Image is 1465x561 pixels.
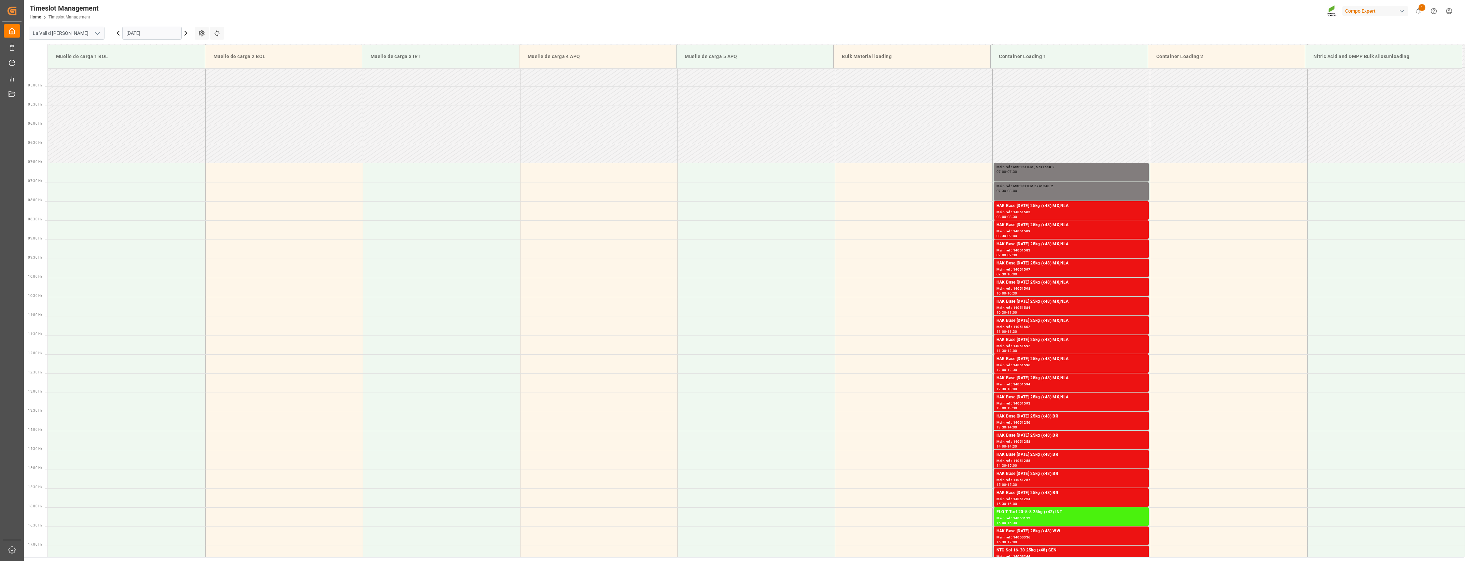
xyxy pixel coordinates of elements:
div: 07:00 [996,170,1006,173]
div: Main ref : 14051256 [996,420,1146,426]
div: - [1006,311,1007,314]
a: Home [30,15,41,19]
div: 09:30 [1007,254,1017,257]
span: 10:30 Hr [28,294,42,298]
div: 08:30 [996,234,1006,237]
button: Compo Expert [1342,4,1411,17]
div: NTC Sol 16-30 25kg (x48) GEN [996,547,1146,554]
div: HAK Base [DATE] 25kg (x48) MX,NLA [996,222,1146,229]
div: 10:30 [1007,292,1017,295]
div: 15:00 [1007,464,1017,467]
div: Main ref : 14053244 [996,554,1146,560]
span: 16:30 Hr [28,523,42,527]
span: 15:30 Hr [28,485,42,489]
div: 16:30 [996,541,1006,544]
div: - [1006,189,1007,192]
div: Main ref : 14051255 [996,458,1146,464]
div: 09:00 [1007,234,1017,237]
span: 14:00 Hr [28,428,42,432]
div: Main ref : 14051258 [996,439,1146,445]
div: HAK Base [DATE] 25kg (x48) MX,NLA [996,298,1146,305]
div: 15:30 [1007,483,1017,486]
span: 13:30 Hr [28,409,42,412]
span: 07:00 Hr [28,160,42,164]
div: 13:30 [1007,407,1017,410]
div: 12:30 [1007,368,1017,371]
div: 10:00 [1007,273,1017,276]
div: - [1006,330,1007,333]
div: Main ref : 14051594 [996,382,1146,387]
div: - [1006,170,1007,173]
div: Nitric Acid and DMPP Bulk silosunloading [1311,50,1456,63]
div: Container Loading 1 [996,50,1142,63]
div: Muelle de carga 5 APQ [682,50,828,63]
span: 08:00 Hr [28,198,42,202]
div: HAK Base [DATE] 25kg (x48) BR [996,451,1146,458]
div: - [1006,445,1007,448]
div: 08:00 [996,215,1006,218]
div: 16:00 [1007,502,1017,505]
div: 14:00 [1007,426,1017,429]
input: Type to search/select [29,27,104,40]
button: Help Center [1426,3,1441,19]
div: Main ref : 14051602 [996,324,1146,330]
div: - [1006,407,1007,410]
div: 16:30 [1007,521,1017,524]
div: 09:00 [996,254,1006,257]
div: - [1006,387,1007,391]
span: 05:00 Hr [28,83,42,87]
div: - [1006,292,1007,295]
div: HAK Base [DATE] 25kg (x48) MX,NLA [996,356,1146,362]
div: Main ref : 14051583 [996,248,1146,254]
div: Main ref : 14051598 [996,286,1146,292]
span: 11:00 Hr [28,313,42,317]
div: - [1006,502,1007,505]
div: - [1006,541,1007,544]
div: HAK Base [DATE] 25kg (x48) MX,NLA [996,375,1146,382]
div: HAK Base [DATE] 25kg (x48) MX,NLA [996,203,1146,209]
span: 1 [1419,4,1425,11]
div: HAK Base [DATE] 25kg (x48) MX,NLA [996,260,1146,267]
div: 14:30 [1007,445,1017,448]
div: 10:30 [996,311,1006,314]
div: - [1006,273,1007,276]
div: HAK Base [DATE] 25kg (x48) MX,NLA [996,241,1146,248]
span: 11:30 Hr [28,332,42,336]
div: 08:30 [1007,215,1017,218]
span: 12:30 Hr [28,370,42,374]
div: HAK Base [DATE] 25kg (x48) WW [996,528,1146,535]
div: Compo Expert [1342,6,1408,16]
div: FLO T Turf 20-5-8 25kg (x42) INT [996,509,1146,516]
div: Main ref : 14051254 [996,496,1146,502]
span: 06:00 Hr [28,122,42,125]
span: 10:00 Hr [28,275,42,278]
div: Main ref : 14051597 [996,267,1146,273]
div: 12:30 [996,387,1006,391]
span: 12:00 Hr [28,351,42,355]
span: 17:00 Hr [28,543,42,546]
div: HAK Base [DATE] 25kg (x48) BR [996,470,1146,477]
span: 05:30 Hr [28,102,42,106]
div: Muelle de carga 2 BOL [211,50,357,63]
button: open menu [92,28,102,39]
div: 08:00 [1007,189,1017,192]
span: 08:30 Hr [28,217,42,221]
img: Screenshot%202023-09-29%20at%2010.02.21.png_1712312052.png [1327,5,1338,17]
div: 07:30 [1007,170,1017,173]
div: - [1006,215,1007,218]
div: 12:00 [1007,349,1017,352]
div: Container Loading 2 [1154,50,1299,63]
span: 07:30 Hr [28,179,42,183]
span: 06:30 Hr [28,141,42,145]
div: 12:00 [996,368,1006,371]
div: 17:00 [1007,541,1017,544]
div: - [1006,234,1007,237]
div: HAK Base [DATE] 25kg (x48) MX,NLA [996,317,1146,324]
div: Main ref : MKP ROTEM_ 5741540-2 [996,164,1146,170]
div: - [1006,349,1007,352]
div: - [1006,426,1007,429]
div: 11:00 [996,330,1006,333]
div: 11:30 [996,349,1006,352]
div: Main ref : 14053112 [996,516,1146,521]
div: - [1006,521,1007,524]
